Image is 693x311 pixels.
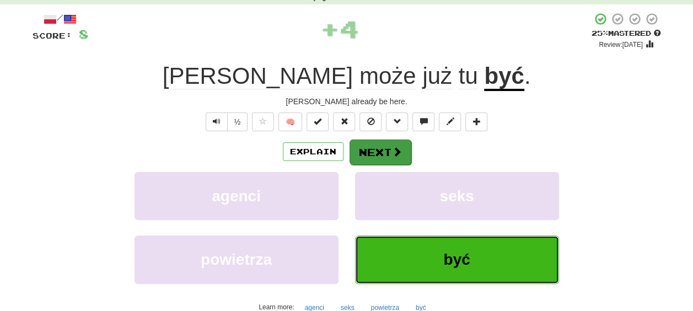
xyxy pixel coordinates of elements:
div: / [33,12,88,26]
button: być [355,235,559,283]
small: Review: [DATE] [599,41,643,49]
button: seks [355,172,559,220]
div: Mastered [592,29,661,39]
div: [PERSON_NAME] already be here. [33,96,661,107]
span: + [320,12,340,45]
span: być [443,251,470,268]
span: Score: [33,31,72,40]
button: Play sentence audio (ctl+space) [206,112,228,131]
button: ½ [227,112,248,131]
span: 4 [340,15,359,42]
button: Grammar (alt+g) [386,112,408,131]
button: Set this sentence to 100% Mastered (alt+m) [307,112,329,131]
button: Edit sentence (alt+d) [439,112,461,131]
span: . [524,63,531,89]
div: Text-to-speech controls [203,112,248,131]
span: agenci [212,187,261,205]
span: może [359,63,416,89]
button: Add to collection (alt+a) [465,112,487,131]
button: Next [350,140,411,165]
span: już [422,63,452,89]
button: Explain [283,142,343,161]
span: 8 [79,27,88,41]
small: Learn more: [259,303,294,311]
span: [PERSON_NAME] [163,63,353,89]
span: tu [459,63,478,89]
button: Reset to 0% Mastered (alt+r) [333,112,355,131]
button: powietrza [135,235,339,283]
button: Ignore sentence (alt+i) [359,112,382,131]
span: powietrza [201,251,272,268]
span: seks [439,187,474,205]
button: 🧠 [278,112,302,131]
button: Discuss sentence (alt+u) [412,112,434,131]
span: 25 % [592,29,608,37]
u: być [484,63,524,91]
button: Favorite sentence (alt+f) [252,112,274,131]
button: agenci [135,172,339,220]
